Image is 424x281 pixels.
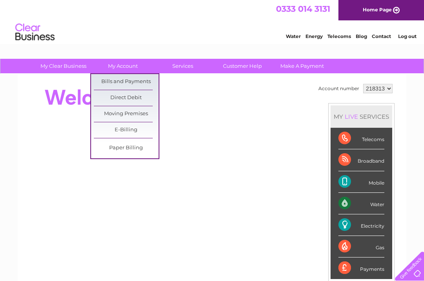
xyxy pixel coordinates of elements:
[27,4,398,38] div: Clear Business is a trading name of Verastar Limited (registered in [GEOGRAPHIC_DATA] No. 3667643...
[343,113,360,120] div: LIVE
[94,106,159,122] a: Moving Premises
[94,74,159,90] a: Bills and Payments
[150,59,215,73] a: Services
[210,59,275,73] a: Customer Help
[31,59,96,73] a: My Clear Business
[305,33,323,39] a: Energy
[270,59,334,73] a: Make A Payment
[372,33,391,39] a: Contact
[398,33,417,39] a: Log out
[338,236,384,257] div: Gas
[338,128,384,149] div: Telecoms
[94,140,159,156] a: Paper Billing
[338,257,384,279] div: Payments
[338,193,384,214] div: Water
[331,105,392,128] div: MY SERVICES
[338,171,384,193] div: Mobile
[94,122,159,138] a: E-Billing
[276,4,330,14] a: 0333 014 3131
[286,33,301,39] a: Water
[327,33,351,39] a: Telecoms
[338,214,384,236] div: Electricity
[316,82,361,95] td: Account number
[91,59,155,73] a: My Account
[94,90,159,106] a: Direct Debit
[338,149,384,171] div: Broadband
[356,33,367,39] a: Blog
[15,20,55,44] img: logo.png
